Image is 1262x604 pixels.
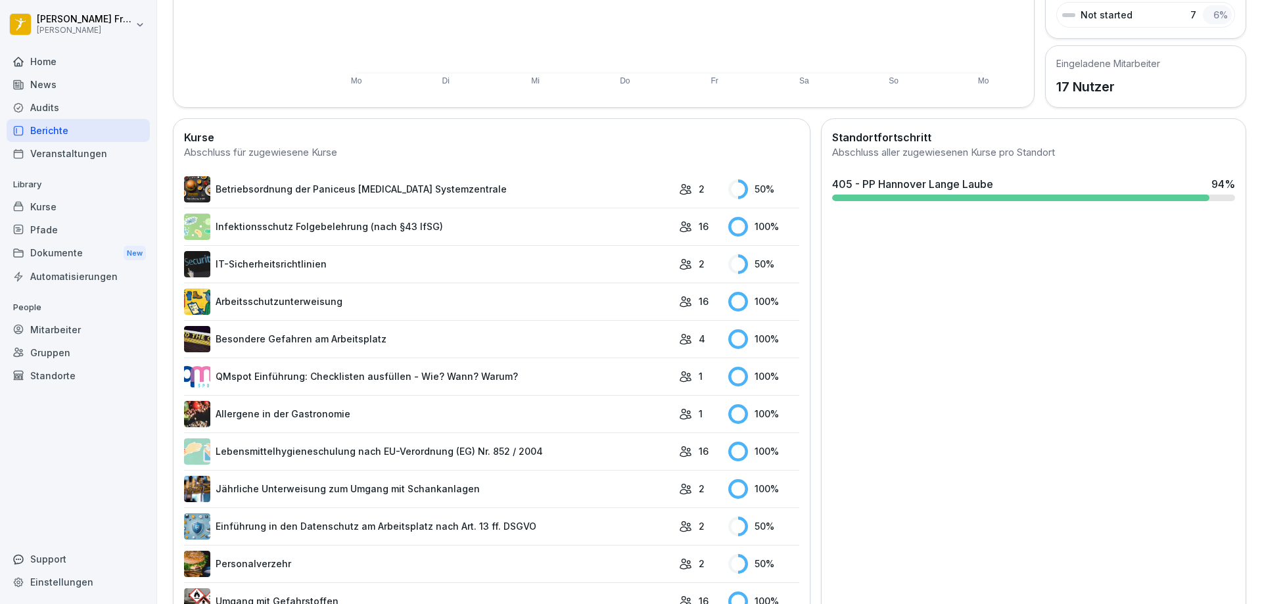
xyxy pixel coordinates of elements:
[728,254,799,274] div: 50 %
[699,182,705,196] p: 2
[728,479,799,499] div: 100 %
[889,76,899,85] text: So
[531,76,540,85] text: Mi
[7,50,150,73] a: Home
[184,214,210,240] img: tgff07aey9ahi6f4hltuk21p.png
[620,76,630,85] text: Do
[7,547,150,570] div: Support
[184,289,210,315] img: bgsrfyvhdm6180ponve2jajk.png
[832,176,993,192] div: 405 - PP Hannover Lange Laube
[728,404,799,424] div: 100 %
[184,326,672,352] a: Besondere Gefahren am Arbeitsplatz
[699,519,705,533] p: 2
[7,570,150,593] a: Einstellungen
[37,14,133,25] p: [PERSON_NAME] Frontini
[7,241,150,266] div: Dokumente
[799,76,809,85] text: Sa
[184,251,210,277] img: msj3dytn6rmugecro9tfk5p0.png
[184,401,672,427] a: Allergene in der Gastronomie
[699,482,705,496] p: 2
[351,76,362,85] text: Mo
[7,297,150,318] p: People
[1190,8,1196,22] p: 7
[7,241,150,266] a: DokumenteNew
[184,551,210,577] img: zd24spwykzjjw3u1wcd2ptki.png
[184,176,672,202] a: Betriebsordnung der Paniceus [MEDICAL_DATA] Systemzentrale
[184,289,672,315] a: Arbeitsschutzunterweisung
[1081,8,1133,22] p: Not started
[184,145,799,160] div: Abschluss für zugewiesene Kurse
[184,326,210,352] img: zq4t51x0wy87l3xh8s87q7rq.png
[124,246,146,261] div: New
[728,442,799,461] div: 100 %
[7,174,150,195] p: Library
[7,119,150,142] a: Berichte
[184,513,672,540] a: Einführung in den Datenschutz am Arbeitsplatz nach Art. 13 ff. DSGVO
[184,214,672,240] a: Infektionsschutz Folgebelehrung (nach §43 IfSG)
[184,476,672,502] a: Jährliche Unterweisung zum Umgang mit Schankanlagen
[7,364,150,387] a: Standorte
[1056,77,1160,97] p: 17 Nutzer
[978,76,989,85] text: Mo
[699,557,705,570] p: 2
[728,367,799,386] div: 100 %
[711,76,718,85] text: Fr
[184,476,210,502] img: etou62n52bjq4b8bjpe35whp.png
[699,220,709,233] p: 16
[1203,5,1232,24] div: 6 %
[184,176,210,202] img: erelp9ks1mghlbfzfpgfvnw0.png
[699,257,705,271] p: 2
[7,195,150,218] a: Kurse
[699,407,703,421] p: 1
[7,318,150,341] a: Mitarbeiter
[832,129,1235,145] h2: Standortfortschritt
[7,265,150,288] a: Automatisierungen
[7,73,150,96] a: News
[7,218,150,241] a: Pfade
[728,179,799,199] div: 50 %
[728,329,799,349] div: 100 %
[1056,57,1160,70] h5: Eingeladene Mitarbeiter
[184,551,672,577] a: Personalverzehr
[7,96,150,119] a: Audits
[699,444,709,458] p: 16
[7,142,150,165] a: Veranstaltungen
[728,517,799,536] div: 50 %
[442,76,450,85] text: Di
[827,171,1240,206] a: 405 - PP Hannover Lange Laube94%
[699,332,705,346] p: 4
[699,294,709,308] p: 16
[7,341,150,364] a: Gruppen
[184,251,672,277] a: IT-Sicherheitsrichtlinien
[184,129,799,145] h2: Kurse
[37,26,133,35] p: [PERSON_NAME]
[1211,176,1235,192] div: 94 %
[728,217,799,237] div: 100 %
[728,554,799,574] div: 50 %
[699,369,703,383] p: 1
[184,401,210,427] img: gsgognukgwbtoe3cnlsjjbmw.png
[184,438,672,465] a: Lebensmittelhygieneschulung nach EU-Verordnung (EG) Nr. 852 / 2004
[184,363,672,390] a: QMspot Einführung: Checklisten ausfüllen - Wie? Wann? Warum?
[728,292,799,312] div: 100 %
[184,438,210,465] img: gxsnf7ygjsfsmxd96jxi4ufn.png
[832,145,1235,160] div: Abschluss aller zugewiesenen Kurse pro Standort
[184,513,210,540] img: x7xa5977llyo53hf30kzdyol.png
[184,363,210,390] img: rsy9vu330m0sw5op77geq2rv.png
